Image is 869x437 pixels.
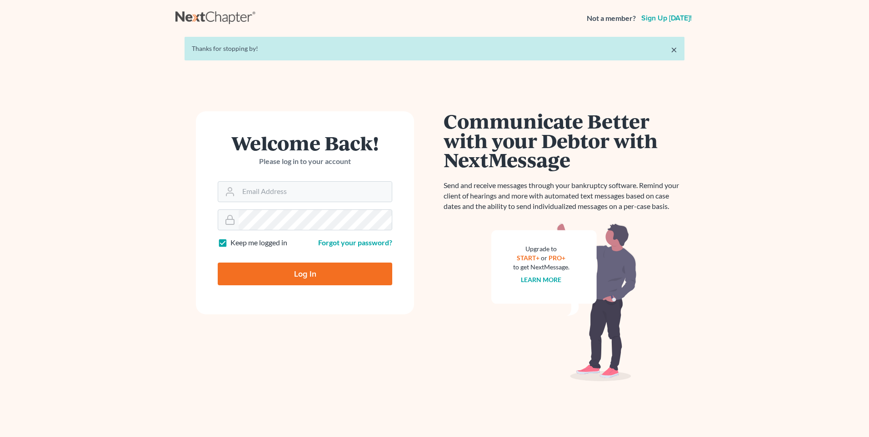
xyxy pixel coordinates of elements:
[218,263,392,285] input: Log In
[513,263,569,272] div: to get NextMessage.
[230,238,287,248] label: Keep me logged in
[318,238,392,247] a: Forgot your password?
[549,254,566,262] a: PRO+
[639,15,694,22] a: Sign up [DATE]!
[218,133,392,153] h1: Welcome Back!
[517,254,540,262] a: START+
[513,244,569,253] div: Upgrade to
[491,223,637,382] img: nextmessage_bg-59042aed3d76b12b5cd301f8e5b87938c9018125f34e5fa2b7a6b67550977c72.svg
[671,44,677,55] a: ×
[239,182,392,202] input: Email Address
[444,111,684,169] h1: Communicate Better with your Debtor with NextMessage
[521,276,562,283] a: Learn more
[444,180,684,212] p: Send and receive messages through your bankruptcy software. Remind your client of hearings and mo...
[587,13,636,24] strong: Not a member?
[218,156,392,167] p: Please log in to your account
[541,254,548,262] span: or
[192,44,677,53] div: Thanks for stopping by!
